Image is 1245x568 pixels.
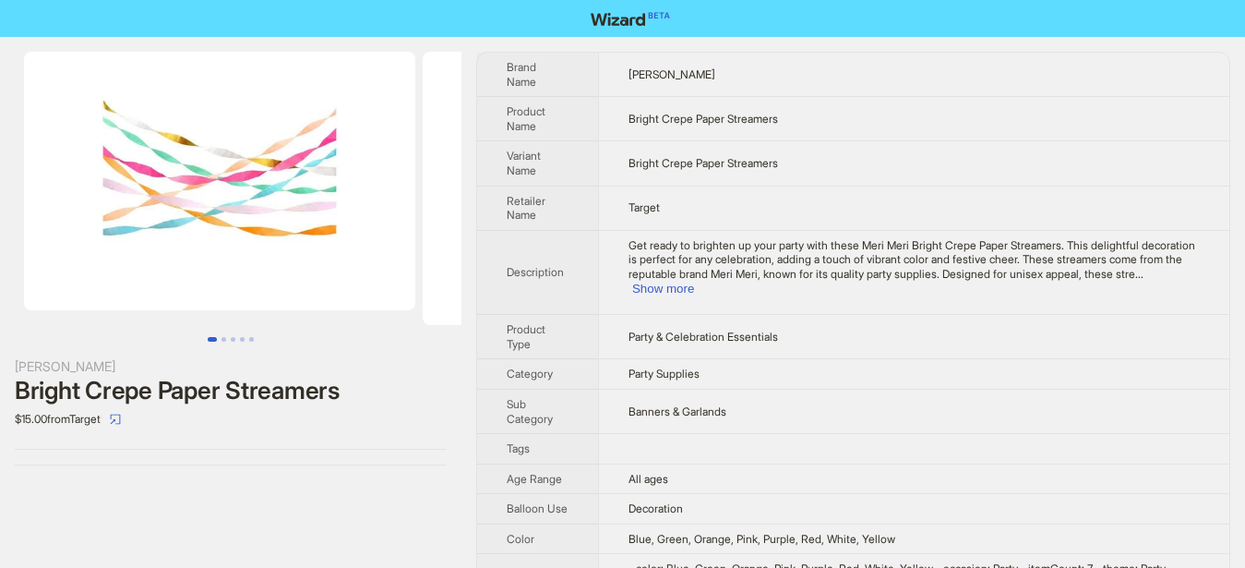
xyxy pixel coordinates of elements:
[507,60,536,89] span: Brand Name
[632,282,694,296] button: Expand
[208,337,217,342] button: Go to slide 1
[628,367,700,381] span: Party Supplies
[423,52,836,325] img: Bright Crepe Paper Streamers Bright Crepe Paper Streamers image 2
[15,377,447,405] div: Bright Crepe Paper Streamers
[628,330,778,344] span: Party & Celebration Essentials
[240,337,245,342] button: Go to slide 4
[628,238,1195,281] span: Get ready to brighten up your party with these Meri Meri Bright Crepe Paper Streamers. This delig...
[507,397,553,426] span: Sub Category
[507,441,530,455] span: Tags
[628,502,683,515] span: Decoration
[507,194,545,223] span: Retailer Name
[628,405,726,418] span: Banners & Garlands
[24,52,415,310] img: Bright Crepe Paper Streamers Bright Crepe Paper Streamers image 1
[507,472,562,486] span: Age Range
[628,200,660,214] span: Target
[507,532,534,546] span: Color
[15,405,447,434] div: $15.00 from Target
[507,322,545,351] span: Product Type
[628,238,1200,296] div: Get ready to brighten up your party with these Meri Meri Bright Crepe Paper Streamers. This delig...
[507,104,545,133] span: Product Name
[628,67,715,81] span: [PERSON_NAME]
[507,149,541,177] span: Variant Name
[507,265,564,279] span: Description
[628,156,778,170] span: Bright Crepe Paper Streamers
[507,367,553,381] span: Category
[110,414,121,425] span: select
[249,337,254,342] button: Go to slide 5
[221,337,226,342] button: Go to slide 2
[15,357,447,377] div: [PERSON_NAME]
[1135,267,1143,281] span: ...
[628,112,778,126] span: Bright Crepe Paper Streamers
[231,337,235,342] button: Go to slide 3
[628,532,895,546] span: Blue, Green, Orange, Pink, Purple, Red, White, Yellow
[628,472,668,486] span: All ages
[507,502,568,515] span: Balloon Use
